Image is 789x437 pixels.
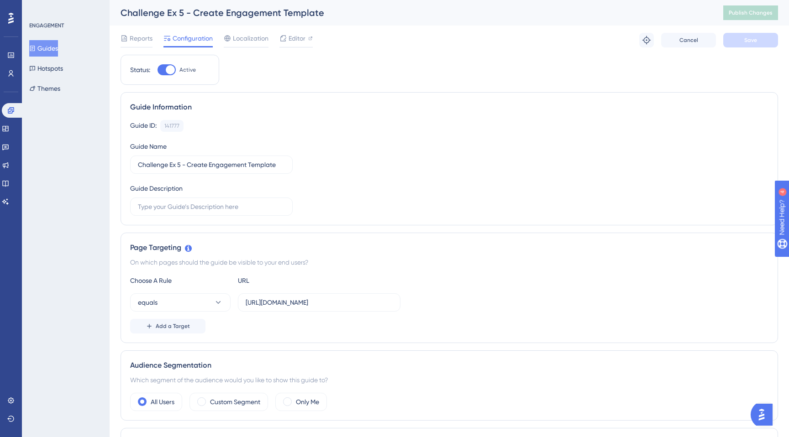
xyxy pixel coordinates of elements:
span: Localization [233,33,268,44]
input: Type your Guide’s Description here [138,202,285,212]
span: Need Help? [21,2,57,13]
div: Audience Segmentation [130,360,768,371]
div: Guide Description [130,183,183,194]
label: All Users [151,396,174,407]
span: Active [179,66,196,73]
label: Only Me [296,396,319,407]
span: equals [138,297,158,308]
div: Page Targeting [130,242,768,253]
button: Cancel [661,33,716,47]
button: Publish Changes [723,5,778,20]
div: Choose A Rule [130,275,231,286]
span: Configuration [173,33,213,44]
iframe: UserGuiding AI Assistant Launcher [751,401,778,428]
div: On which pages should the guide be visible to your end users? [130,257,768,268]
button: Hotspots [29,60,63,77]
button: Themes [29,80,60,97]
span: Editor [289,33,305,44]
span: Save [744,36,757,44]
div: Guide ID: [130,120,157,132]
label: Custom Segment [210,396,260,407]
span: Publish Changes [729,9,773,16]
button: Guides [29,40,58,57]
div: Status: [130,64,150,75]
div: URL [238,275,338,286]
button: Save [723,33,778,47]
span: Cancel [679,36,698,44]
div: Guide Name [130,141,167,152]
div: ENGAGEMENT [29,22,64,29]
div: 141777 [164,122,179,130]
span: Reports [130,33,153,44]
button: Add a Target [130,319,205,333]
div: Guide Information [130,102,768,113]
span: Add a Target [156,323,190,330]
div: Challenge Ex 5 - Create Engagement Template [121,6,700,19]
input: Type your Guide’s Name here [138,160,285,170]
div: 4 [63,5,66,12]
input: yourwebsite.com/path [246,297,393,307]
div: Which segment of the audience would you like to show this guide to? [130,375,768,385]
button: equals [130,293,231,312]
